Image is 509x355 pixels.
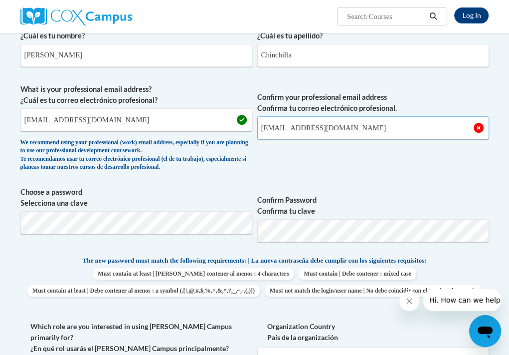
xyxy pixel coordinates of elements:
[83,256,427,265] span: The new password must match the following requirements: | La nueva contraseña debe cumplir con lo...
[27,285,260,297] span: Must contain at least | Debe contener al menos : a symbol (.[!,@,#,$,%,^,&,*,?,_,~,-,(,)])
[20,139,252,172] div: We recommend using your professional (work) email address, especially if you are planning to use ...
[469,315,501,347] iframe: Button to launch messaging window
[20,108,252,131] input: Metadata input
[20,321,252,354] label: Which role are you interested in using [PERSON_NAME] Campus primarily for? ¿En qué rol usarás el ...
[20,7,132,25] img: Cox Campus
[257,116,489,139] input: Required
[299,268,416,280] span: Must contain | Debe contener : mixed case
[399,291,419,311] iframe: Close message
[257,195,489,217] label: Confirm Password Confirma tu clave
[257,44,489,67] input: Metadata input
[6,7,81,15] span: Hi. How can we help?
[20,44,252,67] input: Metadata input
[265,285,482,297] span: Must not match the login/user name | No debe coincidir con el nombre de usuario
[257,92,489,114] label: Confirm your professional email address Confirma tu correo electrónico profesional.
[426,10,441,22] button: Search
[93,268,294,280] span: Must contain at least | [PERSON_NAME] contener al menos : 4 characters
[454,7,489,23] a: Log In
[346,10,426,22] input: Search Courses
[423,289,501,311] iframe: Message from company
[20,187,252,209] label: Choose a password Selecciona una clave
[257,321,489,343] label: Organization Country País de la organización
[20,84,252,106] label: What is your professional email address? ¿Cuál es tu correo electrónico profesional?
